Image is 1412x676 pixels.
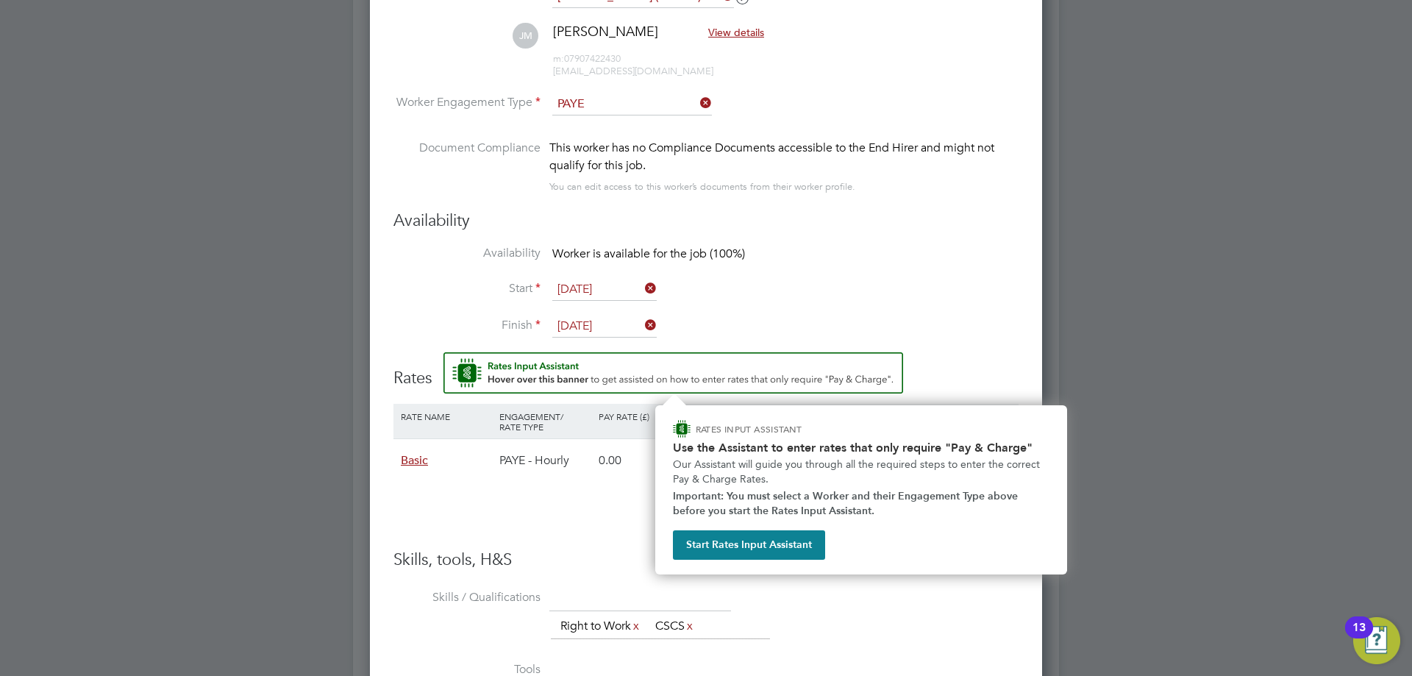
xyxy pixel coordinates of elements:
label: Worker Engagement Type [393,95,541,110]
div: You can edit access to this worker’s documents from their worker profile. [549,178,855,196]
img: ENGAGE Assistant Icon [673,420,691,438]
div: Rate Name [397,404,496,429]
span: m: [553,52,564,65]
span: JM [513,23,538,49]
label: Finish [393,318,541,333]
span: View details [708,26,764,39]
div: Employer Cost [743,404,805,439]
span: Basic [401,453,428,468]
p: Our Assistant will guide you through all the required steps to enter the correct Pay & Charge Rates. [673,458,1049,486]
a: x [685,616,695,636]
li: Right to Work [555,616,647,636]
div: 13 [1352,627,1366,647]
input: Select one [552,279,657,301]
span: [EMAIL_ADDRESS][DOMAIN_NAME] [553,65,713,77]
label: Availability [393,246,541,261]
label: Start [393,281,541,296]
a: x [631,616,641,636]
div: Engagement/ Rate Type [496,404,594,439]
strong: Important: You must select a Worker and their Engagement Type above before you start the Rates In... [673,490,1021,517]
div: Agency Markup [805,404,879,439]
div: This worker has no Compliance Documents accessible to the End Hirer and might not qualify for thi... [549,139,1019,174]
label: Skills / Qualifications [393,590,541,605]
div: Charge (£) [879,404,966,429]
h3: Skills, tools, H&S [393,549,1019,571]
span: Worker is available for the job (100%) [552,246,745,261]
button: Start Rates Input Assistant [673,530,825,560]
p: RATES INPUT ASSISTANT [696,423,880,435]
h2: Use the Assistant to enter rates that only require "Pay & Charge" [673,441,1049,455]
div: Pay Rate (£) [595,404,669,429]
input: Select one [552,93,712,115]
div: How to input Rates that only require Pay & Charge [655,405,1067,574]
div: PAYE - Hourly [496,439,594,482]
input: Select one [552,316,657,338]
button: Rate Assistant [443,352,903,394]
span: [PERSON_NAME] [553,23,658,40]
button: Open Resource Center, 13 new notifications [1353,617,1400,664]
h3: Rates [393,352,1019,389]
span: 07907422430 [553,52,621,65]
label: Document Compliance [393,139,541,193]
li: CSCS [649,616,701,636]
div: Holiday Pay [669,404,744,439]
div: 0.00 [595,439,669,482]
h3: Availability [393,210,1019,232]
